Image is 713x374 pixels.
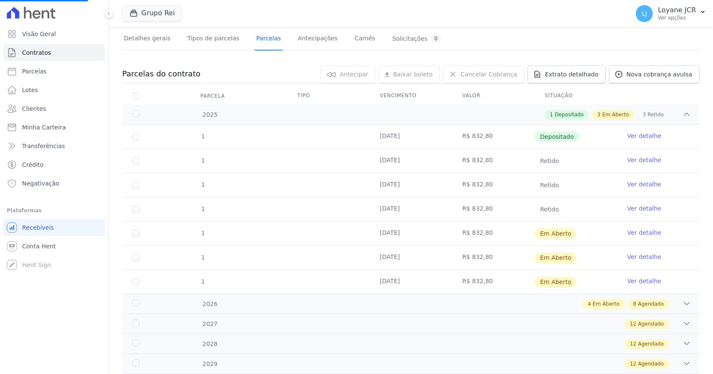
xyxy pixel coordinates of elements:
span: Recebíveis [22,223,54,232]
span: 1 [200,278,205,285]
button: LJ Loyane JCR Ver opções [629,2,713,25]
a: Clientes [3,100,105,117]
span: 12 [630,320,636,328]
a: Ver detalhe [627,204,661,213]
span: Crédito [22,160,44,169]
span: Transferências [22,142,65,150]
a: Ver detalhe [627,277,661,285]
td: [DATE] [370,173,452,197]
span: 1 [200,157,205,164]
div: Plataformas [7,205,101,216]
th: Valor [452,87,534,105]
td: [DATE] [370,149,452,173]
input: Só é possível selecionar pagamentos em aberto [132,182,139,188]
a: Conta Hent [3,238,105,255]
div: Parcela [190,87,235,104]
a: Antecipações [296,28,340,51]
a: Ver detalhe [627,132,661,140]
td: [DATE] [370,125,452,149]
td: R$ 832,80 [452,149,534,173]
span: Lotes [22,86,38,94]
p: Loyane JCR [658,6,696,14]
td: [DATE] [370,197,452,221]
span: 1 [200,133,205,140]
span: 1 [200,254,205,261]
span: Em Aberto [592,300,619,308]
a: Minha Carteira [3,119,105,136]
span: 1 [200,181,205,188]
a: Tipos de parcelas [186,28,241,51]
span: 12 [630,360,636,368]
a: Parcelas [255,28,283,51]
a: Contratos [3,44,105,61]
span: Retido [535,156,564,166]
input: Só é possível selecionar pagamentos em aberto [132,206,139,213]
td: [DATE] [370,222,452,245]
a: Carnês [353,28,377,51]
span: Em Aberto [535,253,576,263]
a: Ver detalhe [627,253,661,261]
td: R$ 832,80 [452,197,534,221]
td: R$ 832,80 [452,173,534,197]
td: R$ 832,80 [452,222,534,245]
span: 8 [633,300,637,308]
button: Grupo Rei [122,5,182,21]
a: Detalhes gerais [122,28,172,51]
span: Em Aberto [535,277,576,287]
span: Agendado [638,300,664,308]
span: Depositado [535,132,579,142]
span: Clientes [22,104,46,113]
span: Em Aberto [602,111,629,118]
span: Parcelas [22,67,47,76]
input: default [132,254,139,261]
span: Agendado [638,320,664,328]
span: 1 [200,205,205,212]
span: Extrato detalhado [545,70,598,79]
a: Transferências [3,138,105,155]
span: Em Aberto [535,228,576,239]
span: Agendado [638,340,664,348]
span: Conta Hent [22,242,56,250]
a: Crédito [3,156,105,173]
a: Extrato detalhado [528,65,606,83]
span: Depositado [555,111,584,118]
input: Só é possível selecionar pagamentos em aberto [132,133,139,140]
span: 4 [588,300,591,308]
span: Retido [648,111,664,118]
td: R$ 832,80 [452,125,534,149]
span: Nova cobrança avulsa [626,70,692,79]
td: [DATE] [370,246,452,270]
span: 1 [200,230,205,236]
span: Contratos [22,48,51,57]
span: Minha Carteira [22,123,66,132]
span: Retido [535,204,564,214]
a: Recebíveis [3,219,105,236]
span: Visão Geral [22,30,56,38]
span: 3 [643,111,646,118]
input: Só é possível selecionar pagamentos em aberto [132,157,139,164]
a: Visão Geral [3,25,105,42]
th: Situação [534,87,617,105]
td: R$ 832,80 [452,270,534,294]
span: Agendado [638,360,664,368]
a: Ver detalhe [627,180,661,188]
h3: Parcelas do contrato [122,69,200,79]
a: Solicitações0 [390,28,443,51]
input: default [132,230,139,237]
a: Negativação [3,175,105,192]
span: Retido [535,180,564,190]
div: Solicitações [392,35,441,43]
a: Ver detalhe [627,228,661,237]
a: Lotes [3,82,105,98]
td: [DATE] [370,270,452,294]
span: 1 [550,111,553,118]
th: Tipo [287,87,370,105]
td: R$ 832,80 [452,246,534,270]
a: Ver detalhe [627,156,661,164]
span: Negativação [22,179,59,188]
span: LJ [642,11,647,17]
p: Ver opções [658,14,696,21]
div: 0 [431,35,441,43]
span: 3 [597,111,601,118]
a: Parcelas [3,63,105,80]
